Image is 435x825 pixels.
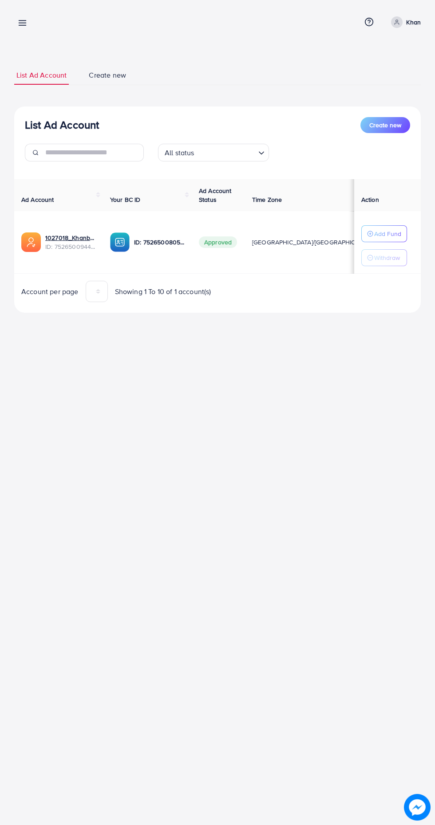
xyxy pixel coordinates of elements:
[404,794,431,821] img: image
[361,249,407,266] button: Withdraw
[163,146,196,159] span: All status
[369,121,401,130] span: Create new
[45,233,96,242] a: 1027018_Khanbhia_1752400071646
[197,145,255,159] input: Search for option
[374,252,400,263] p: Withdraw
[158,144,269,161] div: Search for option
[199,236,237,248] span: Approved
[361,195,379,204] span: Action
[21,195,54,204] span: Ad Account
[361,225,407,242] button: Add Fund
[21,232,41,252] img: ic-ads-acc.e4c84228.svg
[89,70,126,80] span: Create new
[374,228,401,239] p: Add Fund
[252,238,376,247] span: [GEOGRAPHIC_DATA]/[GEOGRAPHIC_DATA]
[134,237,185,247] p: ID: 7526500805902909457
[199,186,232,204] span: Ad Account Status
[110,195,141,204] span: Your BC ID
[16,70,67,80] span: List Ad Account
[252,195,282,204] span: Time Zone
[25,118,99,131] h3: List Ad Account
[388,16,421,28] a: Khan
[406,17,421,27] p: Khan
[45,242,96,251] span: ID: 7526500944935256080
[110,232,130,252] img: ic-ba-acc.ded83a64.svg
[360,117,410,133] button: Create new
[45,233,96,251] div: <span class='underline'>1027018_Khanbhia_1752400071646</span></br>7526500944935256080
[21,287,79,297] span: Account per page
[115,287,211,297] span: Showing 1 To 10 of 1 account(s)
